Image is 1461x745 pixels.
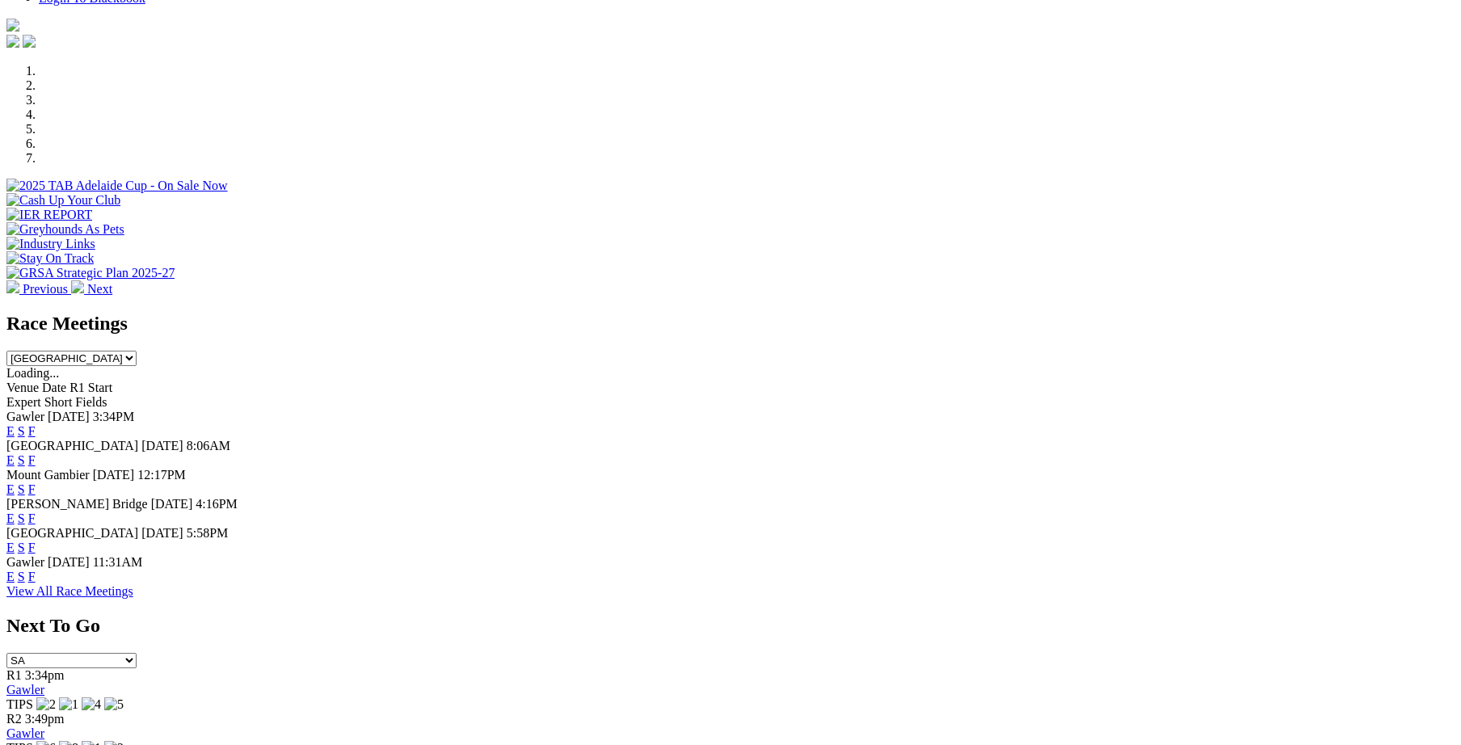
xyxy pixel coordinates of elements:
a: View All Race Meetings [6,584,133,598]
span: Next [87,282,112,296]
a: S [18,541,25,554]
img: IER REPORT [6,208,92,222]
span: R2 [6,712,22,726]
span: [GEOGRAPHIC_DATA] [6,439,138,452]
span: Venue [6,381,39,394]
span: [PERSON_NAME] Bridge [6,497,148,511]
a: Next [71,282,112,296]
img: Greyhounds As Pets [6,222,124,237]
h2: Race Meetings [6,313,1455,335]
span: Previous [23,282,68,296]
a: E [6,511,15,525]
span: Mount Gambier [6,468,90,482]
span: 3:34PM [93,410,135,423]
span: Date [42,381,66,394]
img: GRSA Strategic Plan 2025-27 [6,266,175,280]
span: [GEOGRAPHIC_DATA] [6,526,138,540]
img: chevron-left-pager-white.svg [6,280,19,293]
a: E [6,453,15,467]
a: F [28,511,36,525]
span: 8:06AM [187,439,230,452]
a: F [28,453,36,467]
img: Industry Links [6,237,95,251]
a: S [18,424,25,438]
a: F [28,424,36,438]
img: 1 [59,697,78,712]
a: S [18,511,25,525]
span: [DATE] [151,497,193,511]
span: R1 Start [69,381,112,394]
a: E [6,424,15,438]
img: twitter.svg [23,35,36,48]
a: S [18,453,25,467]
span: Gawler [6,555,44,569]
img: Cash Up Your Club [6,193,120,208]
h2: Next To Go [6,615,1455,637]
span: [DATE] [93,468,135,482]
a: Gawler [6,726,44,740]
span: Short [44,395,73,409]
img: 5 [104,697,124,712]
span: 11:31AM [93,555,143,569]
span: Gawler [6,410,44,423]
span: TIPS [6,697,33,711]
span: 3:34pm [25,668,65,682]
a: S [18,482,25,496]
span: Loading... [6,366,59,380]
a: F [28,541,36,554]
a: E [6,570,15,583]
a: E [6,541,15,554]
span: [DATE] [141,439,183,452]
img: 2 [36,697,56,712]
span: 12:17PM [137,468,186,482]
img: logo-grsa-white.png [6,19,19,32]
span: Fields [75,395,107,409]
img: 2025 TAB Adelaide Cup - On Sale Now [6,179,228,193]
img: Stay On Track [6,251,94,266]
img: chevron-right-pager-white.svg [71,280,84,293]
span: [DATE] [48,410,90,423]
span: 5:58PM [187,526,229,540]
span: R1 [6,668,22,682]
img: 4 [82,697,101,712]
span: 3:49pm [25,712,65,726]
span: [DATE] [48,555,90,569]
a: E [6,482,15,496]
span: 4:16PM [196,497,238,511]
span: [DATE] [141,526,183,540]
a: F [28,570,36,583]
span: Expert [6,395,41,409]
a: Gawler [6,683,44,697]
a: S [18,570,25,583]
img: facebook.svg [6,35,19,48]
a: Previous [6,282,71,296]
a: F [28,482,36,496]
